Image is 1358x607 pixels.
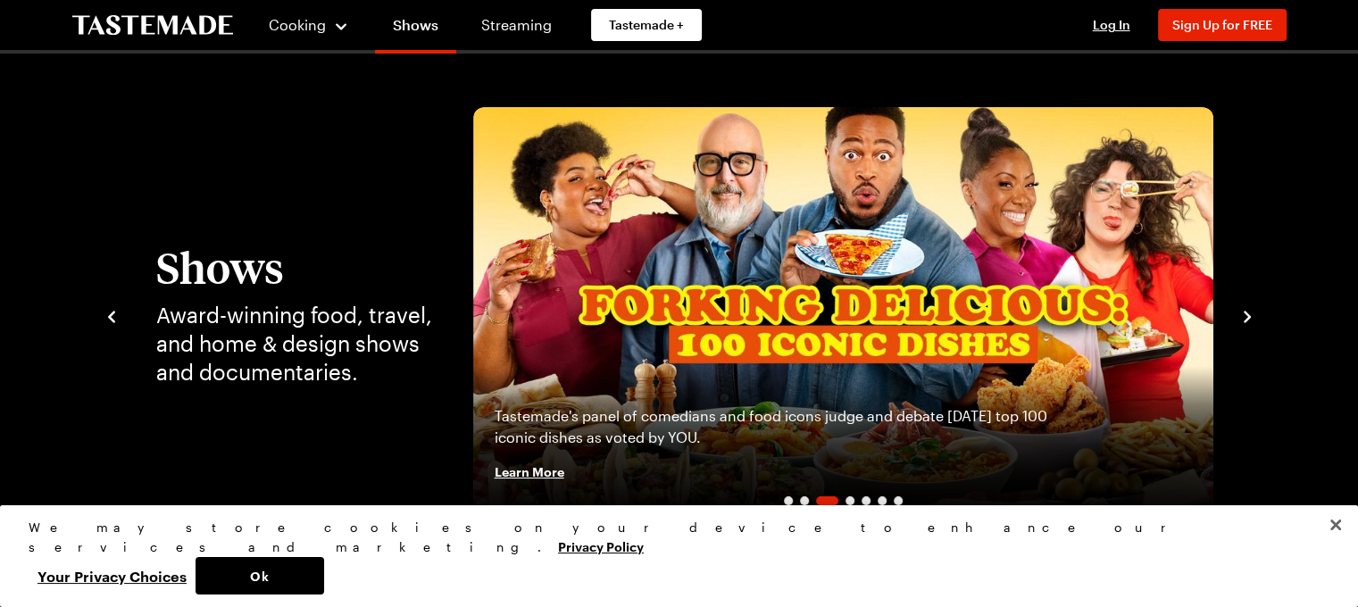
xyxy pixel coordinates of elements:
div: 3 / 7 [473,107,1213,523]
a: Tastemade + [591,9,702,41]
span: Cooking [269,16,326,33]
h1: Shows [156,244,437,290]
button: Log In [1076,16,1147,34]
span: Log In [1093,17,1130,32]
a: To Tastemade Home Page [72,15,233,36]
span: Sign Up for FREE [1172,17,1272,32]
p: Tastemade's panel of comedians and food icons judge and debate [DATE] top 100 iconic dishes as vo... [495,405,1053,448]
span: Go to slide 4 [846,496,854,505]
span: Go to slide 7 [894,496,903,505]
img: Forking Delicious: 100 Iconic Dishes [473,107,1213,523]
div: We may store cookies on your device to enhance our services and marketing. [29,518,1314,557]
button: Sign Up for FREE [1158,9,1287,41]
span: Learn More [495,462,564,480]
a: Shows [375,4,456,54]
span: Go to slide 5 [862,496,871,505]
button: Cooking [269,4,350,46]
button: navigate to previous item [103,304,121,326]
button: Close [1316,505,1355,545]
a: Forking Delicious: 100 Iconic DishesTastemade's panel of comedians and food icons judge and debat... [473,107,1213,523]
span: Go to slide 2 [800,496,809,505]
span: Go to slide 3 [816,496,838,505]
a: More information about your privacy, opens in a new tab [558,537,644,554]
span: Go to slide 1 [784,496,793,505]
button: Ok [196,557,324,595]
p: Award-winning food, travel, and home & design shows and documentaries. [156,301,437,387]
button: Your Privacy Choices [29,557,196,595]
span: Tastemade + [609,16,684,34]
div: Privacy [29,518,1314,595]
button: navigate to next item [1238,304,1256,326]
span: Go to slide 6 [878,496,887,505]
